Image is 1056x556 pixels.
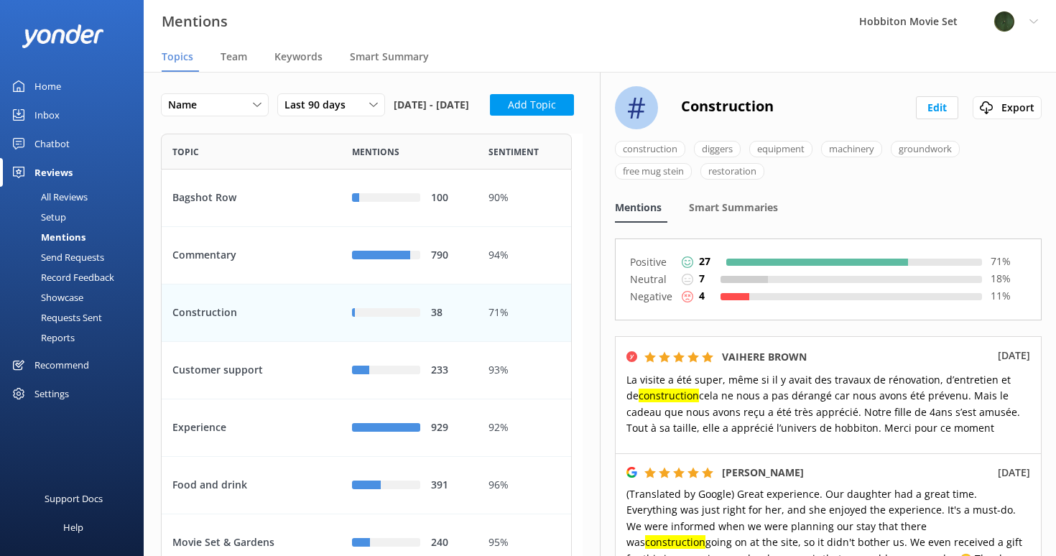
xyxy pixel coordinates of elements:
div: 240 [431,535,467,551]
p: [DATE] [998,465,1030,481]
p: 27 [699,254,710,269]
div: # [615,86,658,129]
span: La visite a été super, même si il y avait des travaux de rénovation, d’entretien et de cela ne no... [626,373,1020,435]
a: Record Feedback [9,267,144,287]
div: row [161,227,572,284]
div: Inbox [34,101,60,129]
div: 90% [488,190,560,206]
div: 233 [431,363,467,379]
div: row [161,284,572,342]
span: Topic [172,145,199,159]
div: row [161,399,572,457]
h2: Construction [681,86,774,126]
div: Requests Sent [9,307,102,328]
div: 100 [431,190,467,206]
span: Keywords [274,50,323,64]
img: 34-1720495293.png [994,11,1015,32]
div: All Reviews [9,187,88,207]
span: Smart Summary [350,50,429,64]
p: Positive [630,254,673,271]
h5: [PERSON_NAME] [722,465,804,481]
p: 7 [699,271,705,287]
a: Mentions [9,227,144,247]
p: 4 [699,288,705,304]
button: Add Topic [490,94,574,116]
div: Reports [9,328,75,348]
div: construction [615,141,685,157]
button: Edit [916,96,958,119]
span: Mentions [615,200,662,215]
div: Bagshot Row [162,170,341,227]
div: Export [976,100,1038,116]
div: Record Feedback [9,267,114,287]
div: 71% [488,305,560,321]
div: Construction [162,284,341,342]
a: All Reviews [9,187,144,207]
p: [DATE] [998,348,1030,363]
a: Requests Sent [9,307,144,328]
img: yonder-white-logo.png [22,24,104,48]
span: Smart Summaries [689,200,778,215]
span: Team [221,50,247,64]
div: Commentary [162,227,341,284]
div: machinery [821,141,882,157]
p: Neutral [630,271,673,288]
span: Topics [162,50,193,64]
a: Setup [9,207,144,227]
div: restoration [700,163,764,180]
div: groundwork [891,141,960,157]
div: Mentions [9,227,85,247]
span: Mentions [352,145,399,159]
div: 38 [431,305,467,321]
div: Experience [162,399,341,457]
p: 18 % [991,271,1027,287]
div: row [161,457,572,514]
h5: VAIHERE BROWN [722,349,807,365]
div: Chatbot [34,129,70,158]
div: free mug stein [615,163,692,180]
a: Send Requests [9,247,144,267]
p: 11 % [991,288,1027,304]
div: Send Requests [9,247,104,267]
div: 95% [488,535,560,551]
span: Sentiment [488,145,539,159]
div: Reviews [34,158,73,187]
div: Help [63,513,83,542]
div: row [161,170,572,227]
div: row [161,342,572,399]
div: Recommend [34,351,89,379]
div: 93% [488,363,560,379]
div: 790 [431,248,467,264]
div: Support Docs [45,484,103,513]
span: Name [168,97,205,113]
div: Showcase [9,287,83,307]
p: 71 % [991,254,1027,269]
mark: construction [639,389,699,402]
span: [DATE] - [DATE] [394,93,469,116]
div: Customer support [162,342,341,399]
div: Food and drink [162,457,341,514]
a: Showcase [9,287,144,307]
div: equipment [749,141,812,157]
div: 391 [431,478,467,494]
div: 92% [488,420,560,436]
div: 96% [488,478,560,494]
mark: construction [645,535,705,549]
div: 929 [431,420,467,436]
span: Last 90 days [284,97,354,113]
div: Settings [34,379,69,408]
div: Home [34,72,61,101]
div: 94% [488,248,560,264]
div: Setup [9,207,66,227]
a: Reports [9,328,144,348]
h3: Mentions [162,10,228,33]
div: diggers [694,141,741,157]
p: Negative [630,288,673,305]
